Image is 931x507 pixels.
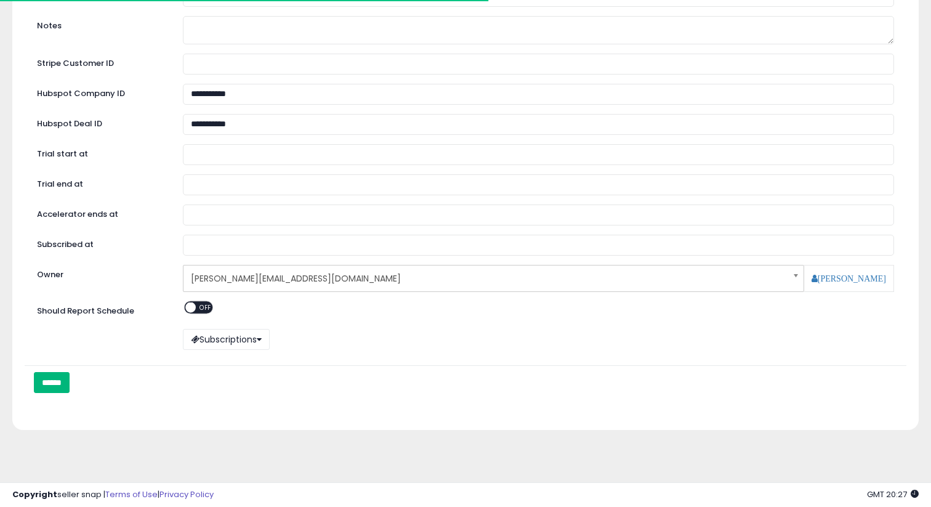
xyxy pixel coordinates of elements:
[12,489,214,501] div: seller snap | |
[28,144,174,160] label: Trial start at
[183,329,270,350] button: Subscriptions
[105,489,158,500] a: Terms of Use
[12,489,57,500] strong: Copyright
[28,235,174,251] label: Subscribed at
[37,306,134,317] label: Should Report Schedule
[28,54,174,70] label: Stripe Customer ID
[28,16,174,32] label: Notes
[867,489,919,500] span: 2025-09-14 20:27 GMT
[196,302,216,312] span: OFF
[812,274,886,283] a: [PERSON_NAME]
[37,269,63,281] label: Owner
[28,174,174,190] label: Trial end at
[28,205,174,221] label: Accelerator ends at
[28,84,174,100] label: Hubspot Company ID
[191,268,780,289] span: [PERSON_NAME][EMAIL_ADDRESS][DOMAIN_NAME]
[28,114,174,130] label: Hubspot Deal ID
[159,489,214,500] a: Privacy Policy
